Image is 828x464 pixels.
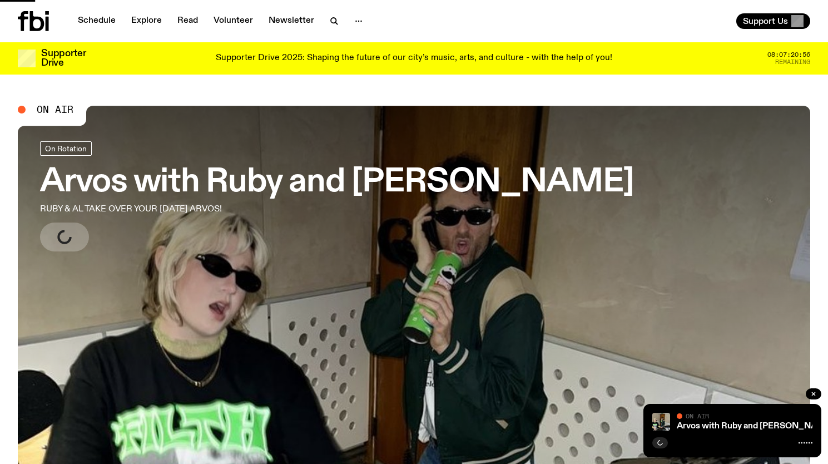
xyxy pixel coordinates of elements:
button: Support Us [736,13,810,29]
span: On Air [686,412,709,419]
span: On Air [37,105,73,115]
a: Volunteer [207,13,260,29]
a: Schedule [71,13,122,29]
a: Newsletter [262,13,321,29]
span: 08:07:20:56 [767,52,810,58]
a: Read [171,13,205,29]
a: On Rotation [40,141,92,156]
a: Arvos with Ruby and [PERSON_NAME]RUBY & AL TAKE OVER YOUR [DATE] ARVOS! [40,141,634,251]
a: Explore [125,13,168,29]
span: On Rotation [45,145,87,153]
span: Support Us [743,16,788,26]
h3: Arvos with Ruby and [PERSON_NAME] [40,167,634,198]
span: Remaining [775,59,810,65]
p: RUBY & AL TAKE OVER YOUR [DATE] ARVOS! [40,203,325,216]
p: Supporter Drive 2025: Shaping the future of our city’s music, arts, and culture - with the help o... [216,53,612,63]
img: Ruby wears a Collarbones t shirt and pretends to play the DJ decks, Al sings into a pringles can.... [652,413,670,431]
h3: Supporter Drive [41,49,86,68]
